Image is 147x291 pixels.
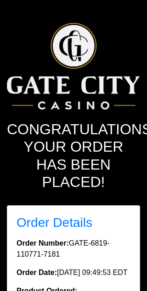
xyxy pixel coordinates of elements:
strong: Order Date: [17,269,57,276]
p: [DATE] 09:49:53 EDT [17,267,130,278]
h3: Order Details [17,215,130,231]
p: GATE-6819-110771-7181 [17,238,130,260]
h2: Congratulations, your order has been placed! [7,121,140,191]
strong: Order Number: [17,239,69,247]
img: Logo [7,23,140,110]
